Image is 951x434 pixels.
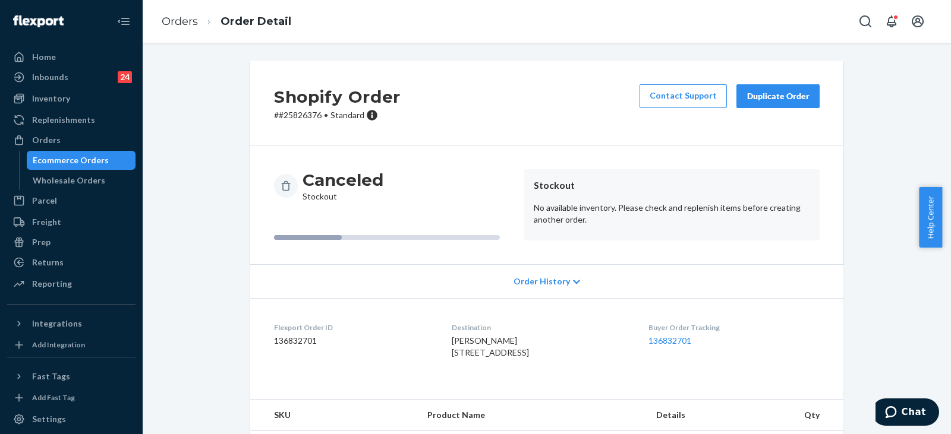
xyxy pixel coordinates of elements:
[919,187,942,248] button: Help Center
[7,47,136,66] a: Home
[32,71,68,83] div: Inbounds
[32,51,56,63] div: Home
[640,84,727,108] a: Contact Support
[32,236,51,248] div: Prep
[7,191,136,210] a: Parcel
[7,68,136,87] a: Inbounds24
[32,278,72,290] div: Reporting
[876,398,939,428] iframe: Opens a widget where you can chat to one of our agents
[32,370,70,382] div: Fast Tags
[274,84,401,109] h2: Shopify Order
[27,151,136,170] a: Ecommerce Orders
[7,110,136,129] a: Replenishments
[118,71,132,83] div: 24
[7,253,136,272] a: Returns
[112,9,136,33] button: Close Navigation
[452,335,529,357] span: [PERSON_NAME] [STREET_ADDRESS]
[854,9,877,33] button: Open Search Box
[250,400,418,431] th: SKU
[32,413,66,425] div: Settings
[32,392,75,403] div: Add Fast Tag
[32,340,85,350] div: Add Integration
[7,338,136,352] a: Add Integration
[303,169,383,202] div: Stockout
[648,322,820,332] dt: Buyer Order Tracking
[906,9,930,33] button: Open account menu
[303,169,383,191] h3: Canceled
[648,335,691,346] a: 136832701
[32,195,57,207] div: Parcel
[152,4,301,39] ol: breadcrumbs
[33,154,109,166] div: Ecommerce Orders
[7,410,136,429] a: Settings
[32,216,61,228] div: Freight
[7,314,136,333] button: Integrations
[777,400,843,431] th: Qty
[880,9,903,33] button: Open notifications
[418,400,647,431] th: Product Name
[32,93,70,104] div: Inventory
[736,84,820,108] button: Duplicate Order
[27,171,136,190] a: Wholesale Orders
[452,322,629,332] dt: Destination
[13,15,64,27] img: Flexport logo
[32,114,95,126] div: Replenishments
[33,175,105,186] div: Wholesale Orders
[274,322,433,332] dt: Flexport Order ID
[534,202,810,226] p: No available inventory. Please check and replenish items before creating another order.
[274,109,401,121] p: # #25826376
[7,274,136,293] a: Reporting
[32,256,64,268] div: Returns
[274,335,433,347] dd: 136832701
[7,391,136,405] a: Add Fast Tag
[747,90,810,102] div: Duplicate Order
[7,367,136,386] button: Fast Tags
[162,15,198,28] a: Orders
[221,15,291,28] a: Order Detail
[32,134,61,146] div: Orders
[534,179,810,192] header: Stockout
[330,110,364,120] span: Standard
[324,110,328,120] span: •
[7,233,136,252] a: Prep
[32,318,82,330] div: Integrations
[514,275,570,287] span: Order History
[7,213,136,232] a: Freight
[647,400,777,431] th: Details
[7,131,136,150] a: Orders
[7,89,136,108] a: Inventory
